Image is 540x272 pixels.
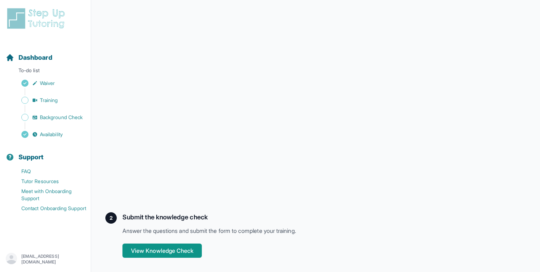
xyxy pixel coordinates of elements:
span: Training [40,97,58,104]
span: 2 [110,214,112,222]
a: Contact Onboarding Support [6,203,91,213]
img: logo [6,7,69,30]
a: Training [6,95,91,105]
span: Background Check [40,114,83,121]
a: Dashboard [6,53,52,63]
button: [EMAIL_ADDRESS][DOMAIN_NAME] [6,253,85,266]
a: Tutor Resources [6,176,91,186]
p: [EMAIL_ADDRESS][DOMAIN_NAME] [21,254,85,265]
button: View Knowledge Check [122,244,202,258]
h2: Submit the knowledge check [122,212,515,222]
a: FAQ [6,166,91,176]
span: Availability [40,131,63,138]
a: Background Check [6,112,91,122]
a: Meet with Onboarding Support [6,186,91,203]
span: Support [19,152,44,162]
p: To-do list [3,67,88,77]
span: Dashboard [19,53,52,63]
p: Answer the questions and submit the form to complete your training. [122,226,515,235]
span: Waiver [40,80,55,87]
a: Availability [6,129,91,139]
button: Dashboard [3,41,88,65]
button: Support [3,141,88,165]
a: Waiver [6,78,91,88]
a: View Knowledge Check [122,247,202,254]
